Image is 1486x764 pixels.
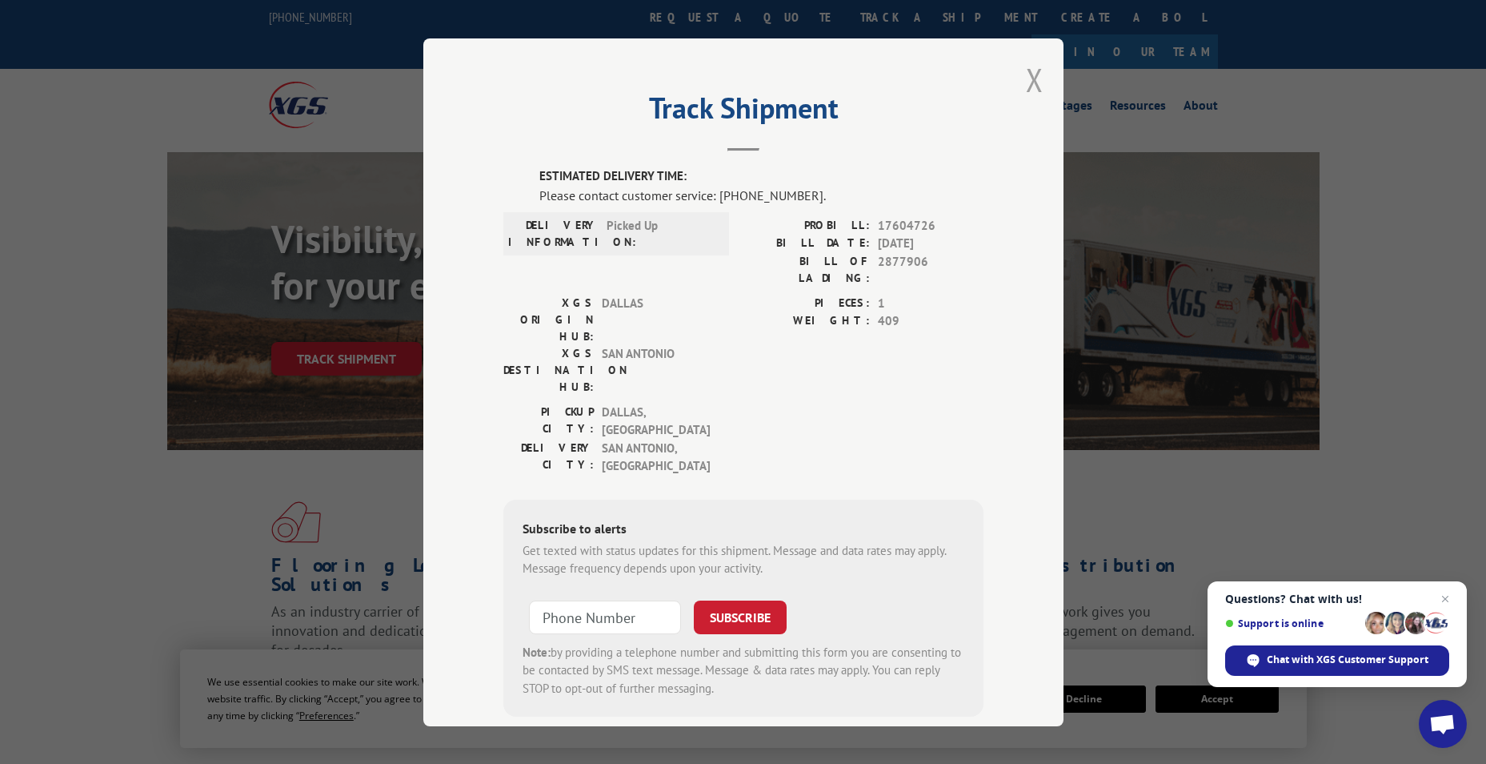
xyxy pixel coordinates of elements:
[743,216,870,235] label: PROBILL:
[529,600,681,633] input: Phone Number
[602,344,710,395] span: SAN ANTONIO
[743,312,870,331] label: WEIGHT:
[1267,653,1428,667] span: Chat with XGS Customer Support
[607,216,715,250] span: Picked Up
[523,518,964,541] div: Subscribe to alerts
[539,167,983,186] label: ESTIMATED DELIVERY TIME:
[508,216,599,250] label: DELIVERY INFORMATION:
[503,403,594,439] label: PICKUP CITY:
[602,403,710,439] span: DALLAS , [GEOGRAPHIC_DATA]
[539,185,983,204] div: Please contact customer service: [PHONE_NUMBER].
[878,235,983,253] span: [DATE]
[694,600,787,633] button: SUBSCRIBE
[743,235,870,253] label: BILL DATE:
[1026,58,1043,101] button: Close modal
[503,344,594,395] label: XGS DESTINATION HUB:
[878,216,983,235] span: 17604726
[602,439,710,475] span: SAN ANTONIO , [GEOGRAPHIC_DATA]
[602,294,710,344] span: DALLAS
[743,294,870,312] label: PIECES:
[1225,645,1449,676] div: Chat with XGS Customer Support
[503,294,594,344] label: XGS ORIGIN HUB:
[523,644,551,659] strong: Note:
[1419,700,1467,748] div: Open chat
[523,541,964,577] div: Get texted with status updates for this shipment. Message and data rates may apply. Message frequ...
[523,643,964,698] div: by providing a telephone number and submitting this form you are consenting to be contacted by SM...
[503,439,594,475] label: DELIVERY CITY:
[878,294,983,312] span: 1
[878,252,983,286] span: 2877906
[503,97,983,127] h2: Track Shipment
[1436,589,1455,609] span: Close chat
[878,312,983,331] span: 409
[1225,593,1449,605] span: Questions? Chat with us!
[743,252,870,286] label: BILL OF LADING:
[1225,617,1360,629] span: Support is online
